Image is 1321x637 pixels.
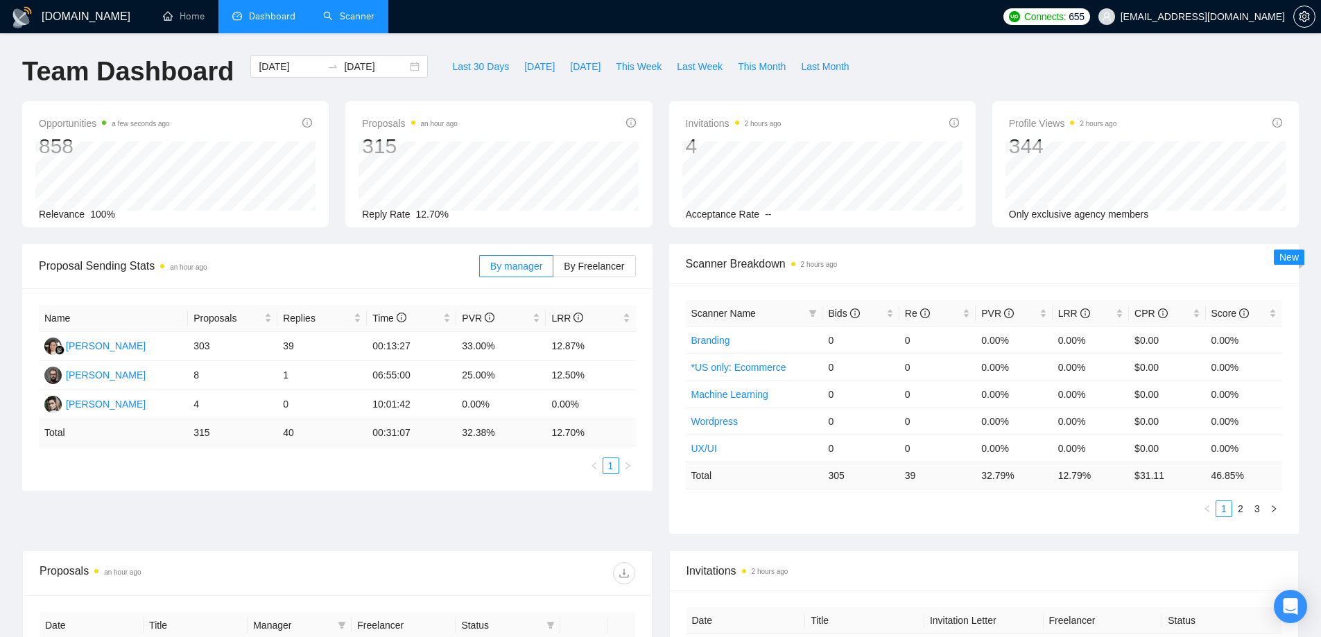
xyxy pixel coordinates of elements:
[372,313,406,324] span: Time
[39,419,188,446] td: Total
[1239,308,1249,318] span: info-circle
[1044,607,1163,634] th: Freelancer
[564,261,624,272] span: By Freelancer
[362,115,458,132] span: Proposals
[485,313,494,322] span: info-circle
[805,607,924,634] th: Title
[66,396,146,412] div: [PERSON_NAME]
[546,419,635,446] td: 12.70 %
[691,335,730,346] a: Branding
[1294,11,1315,22] span: setting
[1162,607,1281,634] th: Status
[686,255,1283,272] span: Scanner Breakdown
[1053,381,1129,408] td: 0.00%
[456,390,546,419] td: 0.00%
[691,362,786,373] a: *US only: Ecommerce
[362,133,458,159] div: 315
[691,443,717,454] a: UX/UI
[1009,115,1117,132] span: Profile Views
[1129,381,1205,408] td: $0.00
[490,261,542,272] span: By manager
[691,308,756,319] span: Scanner Name
[232,11,242,21] span: dashboard
[899,462,976,489] td: 39
[626,118,636,128] span: info-circle
[456,332,546,361] td: 33.00%
[613,562,635,584] button: download
[1206,354,1282,381] td: 0.00%
[1199,500,1216,517] button: left
[452,59,509,74] span: Last 30 Days
[1129,326,1205,354] td: $0.00
[686,209,760,220] span: Acceptance Rate
[765,209,771,220] span: --
[686,133,782,159] div: 4
[90,209,115,220] span: 100%
[1053,354,1129,381] td: 0.00%
[1216,500,1232,517] li: 1
[323,10,374,22] a: searchScanner
[1206,435,1282,462] td: 0.00%
[822,462,899,489] td: 305
[1053,408,1129,435] td: 0.00%
[1129,408,1205,435] td: $0.00
[188,419,277,446] td: 315
[517,55,562,78] button: [DATE]
[44,367,62,384] img: DW
[193,311,261,326] span: Proposals
[367,361,456,390] td: 06:55:00
[277,361,367,390] td: 1
[1053,435,1129,462] td: 0.00%
[1232,500,1249,517] li: 2
[44,396,62,413] img: ZM
[1270,505,1278,513] span: right
[570,59,601,74] span: [DATE]
[39,257,479,274] span: Proposal Sending Stats
[39,209,85,220] span: Relevance
[822,326,899,354] td: 0
[40,562,337,584] div: Proposals
[456,419,546,446] td: 32.38 %
[1279,252,1299,263] span: New
[1009,133,1117,159] div: 344
[277,305,367,332] th: Replies
[924,607,1044,634] th: Invitation Letter
[524,59,555,74] span: [DATE]
[687,607,806,634] th: Date
[687,562,1282,579] span: Invitations
[619,457,636,474] button: right
[590,462,598,470] span: left
[1266,500,1282,517] li: Next Page
[344,59,407,74] input: End date
[809,309,817,317] span: filter
[1053,462,1129,489] td: 12.79 %
[614,568,634,579] span: download
[277,419,367,446] td: 40
[899,408,976,435] td: 0
[104,568,141,576] time: an hour ago
[899,326,976,354] td: 0
[546,332,635,361] td: 12.87%
[66,338,146,354] div: [PERSON_NAME]
[39,305,188,332] th: Name
[1293,6,1315,28] button: setting
[302,118,312,128] span: info-circle
[623,462,632,470] span: right
[981,308,1014,319] span: PVR
[546,621,555,629] span: filter
[616,59,662,74] span: This Week
[1274,590,1307,623] div: Open Intercom Messenger
[619,457,636,474] li: Next Page
[1009,11,1020,22] img: upwork-logo.png
[1134,308,1167,319] span: CPR
[822,381,899,408] td: 0
[277,332,367,361] td: 39
[793,55,856,78] button: Last Month
[188,390,277,419] td: 4
[1249,500,1266,517] li: 3
[1129,354,1205,381] td: $0.00
[603,458,619,473] a: 1
[1129,435,1205,462] td: $0.00
[801,59,849,74] span: Last Month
